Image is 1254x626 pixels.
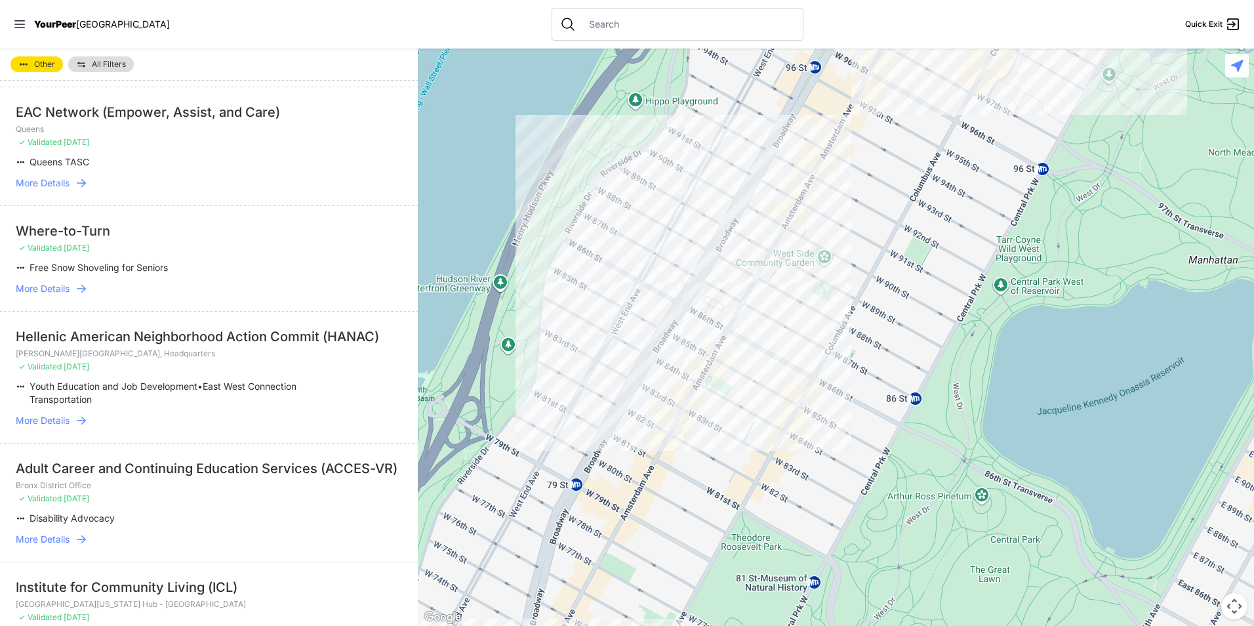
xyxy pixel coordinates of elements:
[16,348,402,359] p: [PERSON_NAME][GEOGRAPHIC_DATA], Headquarters
[1185,19,1223,30] span: Quick Exit
[18,362,62,371] span: ✓ Validated
[1221,593,1247,619] button: Map camera controls
[64,362,89,371] span: [DATE]
[92,60,126,68] span: All Filters
[16,599,402,610] p: [GEOGRAPHIC_DATA][US_STATE] Hub - [GEOGRAPHIC_DATA]
[16,282,402,295] a: More Details
[30,262,168,273] span: Free Snow Shoveling for Seniors
[18,612,62,622] span: ✓ Validated
[30,381,197,392] span: Youth Education and Job Development
[16,414,402,427] a: More Details
[16,533,402,546] a: More Details
[16,533,70,546] span: More Details
[64,493,89,503] span: [DATE]
[16,327,402,346] div: Hellenic American Neighborhood Action Commit (HANAC)
[16,177,70,190] span: More Details
[16,222,402,240] div: Where-to-Turn
[197,381,203,392] span: •
[1185,16,1241,32] a: Quick Exit
[76,18,170,30] span: [GEOGRAPHIC_DATA]
[30,156,89,167] span: Queens TASC
[34,20,170,28] a: YourPeer[GEOGRAPHIC_DATA]
[18,493,62,503] span: ✓ Validated
[16,480,402,491] p: Bronx District Office
[16,459,402,478] div: Adult Career and Continuing Education Services (ACCES-VR)
[16,177,402,190] a: More Details
[64,612,89,622] span: [DATE]
[64,243,89,253] span: [DATE]
[16,124,402,135] p: Queens
[30,512,115,524] span: Disability Advocacy
[16,103,402,121] div: EAC Network (Empower, Assist, and Care)
[34,60,55,68] span: Other
[18,243,62,253] span: ✓ Validated
[421,609,464,626] img: Google
[581,18,795,31] input: Search
[16,578,402,596] div: Institute for Community Living (ICL)
[34,18,76,30] span: YourPeer
[10,56,63,72] a: Other
[16,414,70,427] span: More Details
[16,282,70,295] span: More Details
[64,137,89,147] span: [DATE]
[68,56,134,72] a: All Filters
[18,137,62,147] span: ✓ Validated
[421,609,464,626] a: Open this area in Google Maps (opens a new window)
